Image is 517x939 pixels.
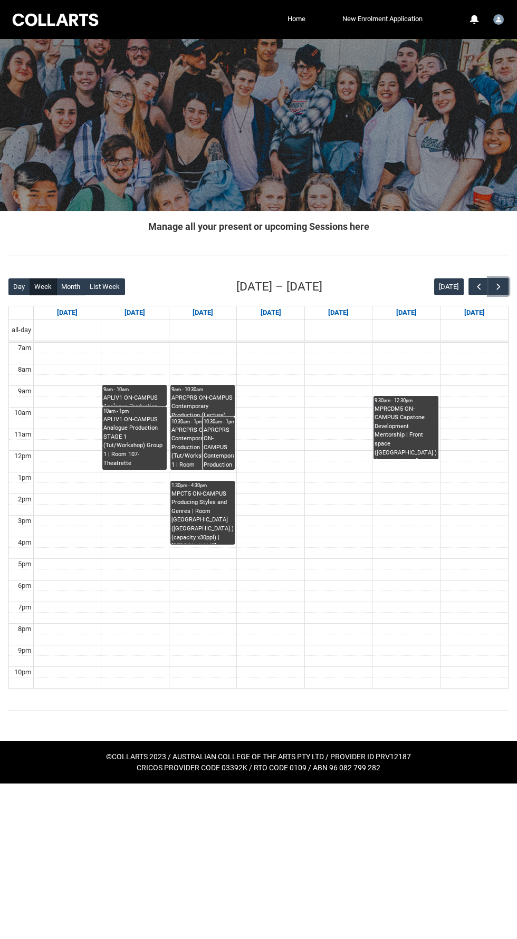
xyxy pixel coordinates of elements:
div: 7pm [16,602,33,613]
a: Go to October 2, 2025 [326,306,351,319]
h2: [DATE] – [DATE] [236,278,322,296]
a: Home [285,11,308,27]
div: 8am [16,364,33,375]
a: Go to September 29, 2025 [122,306,147,319]
div: 10pm [12,667,33,677]
div: 10:30am - 1pm [204,418,234,425]
div: APLIV1 ON-CAMPUS Analogue Production STAGE 1 (Tut/Workshop) Group 1 | Room 107- Theatrette ([GEOG... [103,415,166,469]
a: Go to September 30, 2025 [190,306,215,319]
img: Student.harleyw2077 [493,14,504,25]
div: 9:30am - 12:30pm [375,397,437,404]
div: 1:30pm - 4:30pm [171,482,234,489]
div: 11am [12,429,33,440]
button: Month [56,278,85,295]
div: MPRCDM5 ON-CAMPUS Capstone Development Mentorship | Front space ([GEOGRAPHIC_DATA].) (capacity x3... [375,405,437,459]
div: 5pm [16,559,33,569]
div: MPCT5 ON-CAMPUS Producing Styles and Genres | Room [GEOGRAPHIC_DATA] ([GEOGRAPHIC_DATA].) (capaci... [171,490,234,544]
div: 7am [16,343,33,353]
div: 8pm [16,624,33,634]
div: 12pm [12,451,33,461]
a: New Enrolment Application [340,11,425,27]
h2: Manage all your present or upcoming Sessions here [8,219,509,234]
div: 9am - 10:30am [171,386,234,393]
div: APRCPRS ON-CAMPUS Contemporary Production (Lecture) Group 1 | Critical Listening Room ([GEOGRAPHI... [171,394,234,416]
button: Day [8,278,30,295]
div: 10am [12,408,33,418]
button: Week [30,278,57,295]
a: Go to October 4, 2025 [462,306,486,319]
a: Go to September 28, 2025 [55,306,80,319]
div: 4pm [16,537,33,548]
div: 1pm [16,472,33,483]
div: 9am [16,386,33,396]
img: REDU_GREY_LINE [8,706,509,715]
div: 9pm [16,645,33,656]
img: REDU_GREY_LINE [8,251,509,260]
div: APRCPRS ON-CAMPUS Contemporary Production (Tut/Workshop) Group 1 | Room [GEOGRAPHIC_DATA] ([GEOGR... [171,426,234,469]
a: Go to October 3, 2025 [394,306,419,319]
a: Go to October 1, 2025 [258,306,283,319]
button: [DATE] [434,278,464,295]
button: List Week [85,278,125,295]
span: all-day [9,325,33,335]
div: 3pm [16,516,33,526]
div: 2pm [16,494,33,505]
button: Previous Week [468,278,489,295]
div: APLIV1 ON-CAMPUS Analogue Production STAGE 1 (Lecture) | [GEOGRAPHIC_DATA] ([GEOGRAPHIC_DATA].) (... [103,394,166,405]
div: APRCPRS ON-CAMPUS Contemporary Production (Tut/Workshop) Group 1 | [GEOGRAPHIC_DATA] ([GEOGRAPHIC... [204,426,234,469]
div: 10am - 1pm [103,408,166,415]
div: 9am - 10am [103,386,166,393]
div: 6pm [16,580,33,591]
div: 10:30am - 1pm [171,418,234,425]
button: User Profile Student.harleyw2077 [491,10,506,27]
button: Next Week [489,278,509,295]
